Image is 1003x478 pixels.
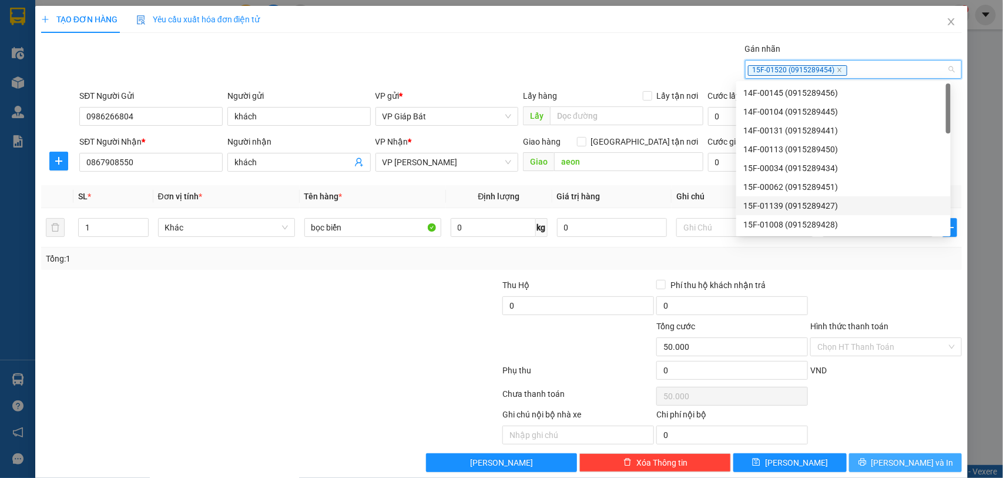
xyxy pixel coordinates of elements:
span: Giá trị hàng [557,192,601,201]
input: 0 [557,218,667,237]
span: [PERSON_NAME] [470,456,533,469]
img: logo [6,38,32,80]
button: printer[PERSON_NAME] và In [849,453,962,472]
span: Phí thu hộ khách nhận trả [666,279,770,292]
span: [GEOGRAPHIC_DATA] tận nơi [586,135,703,148]
div: Ghi chú nội bộ nhà xe [502,408,654,426]
img: icon [136,15,146,25]
span: Kết Đoàn [41,6,101,22]
span: Giao hàng [523,137,561,146]
button: [PERSON_NAME] [426,453,578,472]
span: Thu Hộ [502,280,529,290]
span: Khác [165,219,288,236]
div: 15F-01139 (0915289427) [743,199,944,212]
button: Close [935,6,968,39]
span: GB08250148 [110,59,170,71]
span: delete [623,458,632,467]
span: printer [858,458,867,467]
div: Phụ thu [502,364,656,385]
span: Tổng cước [656,322,695,331]
button: delete [46,218,65,237]
th: Ghi chú [672,185,818,208]
span: kg [536,218,548,237]
div: 15F-01008 (0915289428) [743,218,944,231]
div: 15F-00034 (0915289434) [736,159,951,178]
div: 14F-00145 (0915289456) [743,86,944,99]
label: Cước giao hàng [708,137,766,146]
div: 14F-00131 (0915289441) [736,121,951,140]
div: 15F-00034 (0915289434) [743,162,944,175]
input: Dọc đường [550,106,703,125]
div: 14F-00113 (0915289450) [743,143,944,156]
span: close [837,67,843,73]
input: VD: Bàn, Ghế [304,218,441,237]
div: Chưa thanh toán [502,387,656,408]
span: 15F-01263 (0915289432) [49,65,94,83]
div: VP gửi [375,89,519,102]
button: plus [49,152,68,171]
span: Giao [523,152,554,171]
span: SL [78,192,88,201]
span: 15F-01520 (0915289454) [748,65,847,76]
span: 19003239 [56,54,87,63]
div: Chi phí nội bộ [656,408,808,426]
label: Gán nhãn [745,44,781,54]
span: Tên hàng [304,192,343,201]
strong: PHIẾU GỬI HÀNG [42,86,101,111]
input: Ghi Chú [676,218,813,237]
div: 14F-00131 (0915289441) [743,124,944,137]
label: Hình thức thanh toán [810,322,888,331]
div: Người gửi [227,89,371,102]
div: 14F-00104 (0915289445) [736,102,951,121]
span: TẠO ĐƠN HÀNG [41,15,118,24]
div: Tổng: 1 [46,252,388,265]
span: VP Nhận [375,137,408,146]
span: Lấy hàng [523,91,557,101]
span: [PERSON_NAME] [765,456,828,469]
span: Lấy tận nơi [652,89,703,102]
label: Cước lấy hàng [708,91,761,101]
div: 14F-00104 (0915289445) [743,105,944,118]
input: Nhập ghi chú [502,426,654,444]
div: 14F-00113 (0915289450) [736,140,951,159]
span: save [752,458,760,467]
button: save[PERSON_NAME] [733,453,846,472]
div: 15F-00062 (0915289451) [736,178,951,196]
span: user-add [354,158,364,167]
span: plus [50,156,68,166]
span: [PERSON_NAME] và In [871,456,954,469]
div: 14F-00145 (0915289456) [736,83,951,102]
button: deleteXóa Thông tin [579,453,731,472]
div: SĐT Người Nhận [79,135,223,148]
div: 15F-00062 (0915289451) [743,180,944,193]
input: Dọc đường [554,152,703,171]
div: SĐT Người Gửi [79,89,223,102]
span: VP Giáp Bát [383,108,512,125]
span: Lấy [523,106,550,125]
span: VND [810,366,827,375]
div: 15F-01139 (0915289427) [736,196,951,215]
span: Đơn vị tính [158,192,202,201]
span: VP Nguyễn Văn Linh [383,153,512,171]
input: Gán nhãn [849,62,851,76]
div: Người nhận [227,135,371,148]
span: close [947,17,956,26]
span: Yêu cầu xuất hóa đơn điện tử [136,15,260,24]
span: plus [41,15,49,24]
div: 15F-01008 (0915289428) [736,215,951,234]
span: Định lượng [478,192,520,201]
input: Cước lấy hàng [708,107,814,126]
span: Xóa Thông tin [636,456,687,469]
input: Cước giao hàng [708,153,814,172]
span: Số 939 Giải Phóng (Đối diện Ga Giáp Bát) [40,24,103,52]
